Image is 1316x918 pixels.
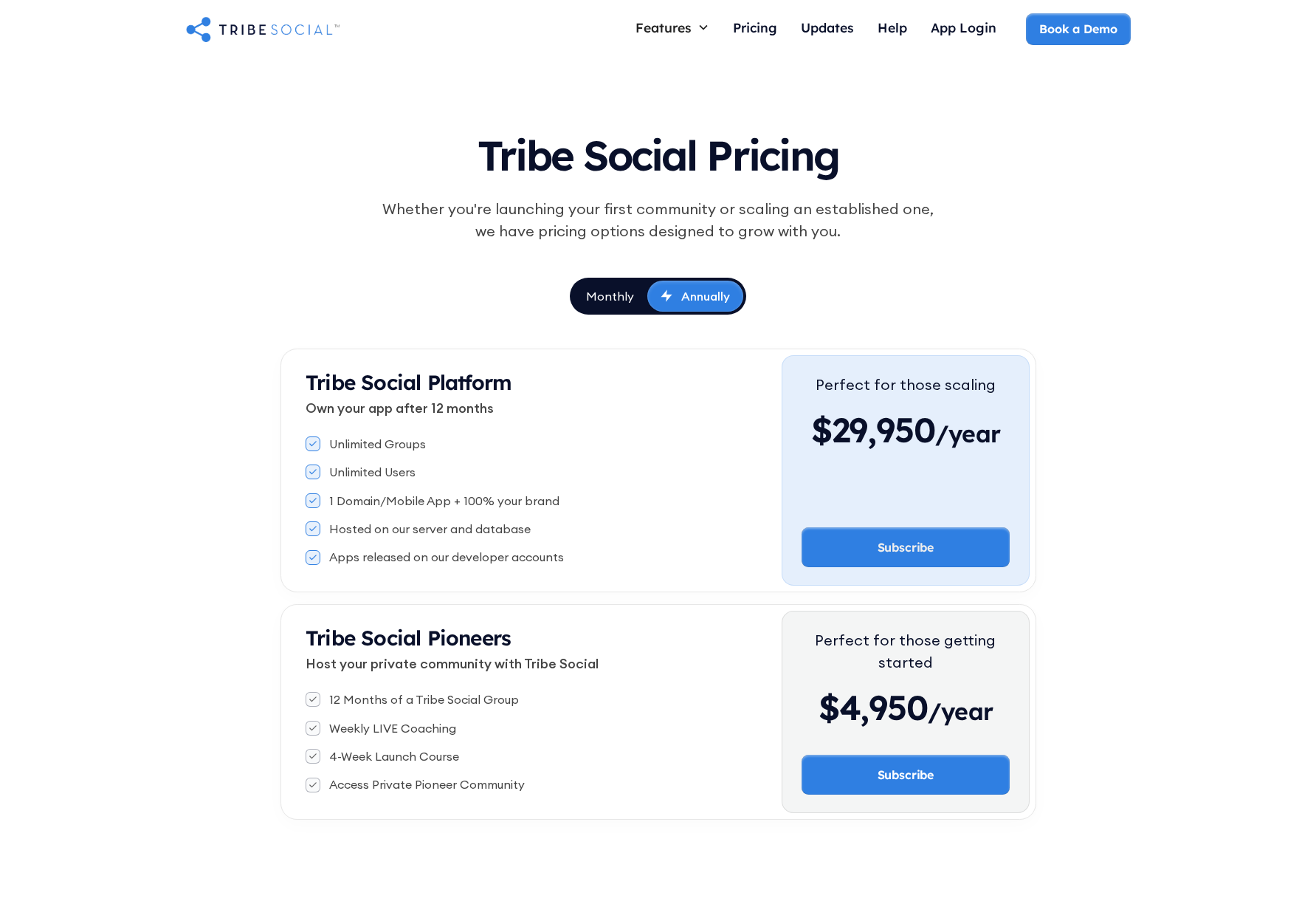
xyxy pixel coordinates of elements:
[306,654,782,674] p: Host your private community with Tribe Social
[811,374,1000,396] div: Perfect for those scaling
[681,288,730,304] div: Annually
[811,408,1000,452] div: $29,950
[329,748,459,764] div: 4-Week Launch Course
[635,19,692,35] div: Features
[928,696,993,733] span: /year
[329,464,416,480] div: Unlimited Users
[919,13,1008,45] a: App Login
[329,691,519,708] div: 12 Months of a Tribe Social Group
[329,549,564,565] div: Apps released on our developer accounts
[1026,13,1130,44] a: Book a Demo
[329,436,426,452] div: Unlimited Groups
[624,13,721,41] div: Features
[329,521,531,537] div: Hosted on our server and database
[802,527,1010,567] a: Subscribe
[931,19,996,35] div: App Login
[878,19,907,35] div: Help
[186,14,340,44] a: home
[306,398,782,418] p: Own your app after 12 months
[306,369,511,395] strong: Tribe Social Platform
[329,776,525,792] div: Access Private Pioneer Community
[801,19,854,35] div: Updates
[802,685,1010,730] div: $4,950
[329,493,559,509] div: 1 Domain/Mobile App + 100% your brand
[721,13,789,45] a: Pricing
[586,288,634,304] div: Monthly
[329,720,456,736] div: Weekly LIVE Coaching
[866,13,919,45] a: Help
[802,755,1010,795] a: Subscribe
[802,629,1010,674] div: Perfect for those getting started
[316,118,1001,186] h1: Tribe Social Pricing
[375,198,942,242] div: Whether you're launching your first community or scaling an established one, we have pricing opti...
[935,419,1000,456] span: /year
[789,13,866,45] a: Updates
[733,19,777,35] div: Pricing
[306,625,511,651] strong: Tribe Social Pioneers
